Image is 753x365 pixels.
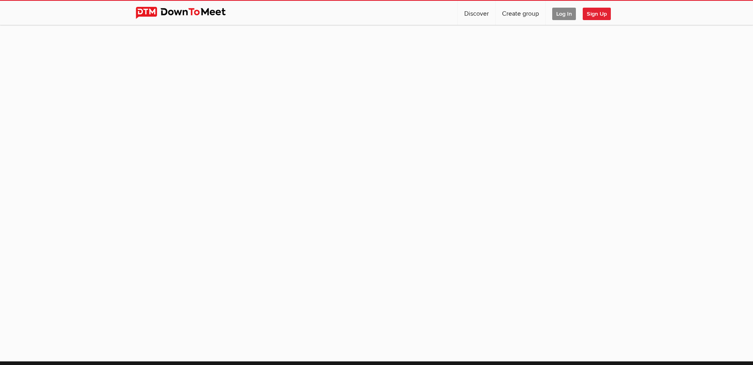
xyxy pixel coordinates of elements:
span: Log In [552,8,576,20]
span: Sign Up [583,8,611,20]
img: DownToMeet [136,7,238,19]
a: Create group [496,1,545,25]
a: Log In [546,1,582,25]
a: Discover [458,1,495,25]
a: Sign Up [583,1,617,25]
